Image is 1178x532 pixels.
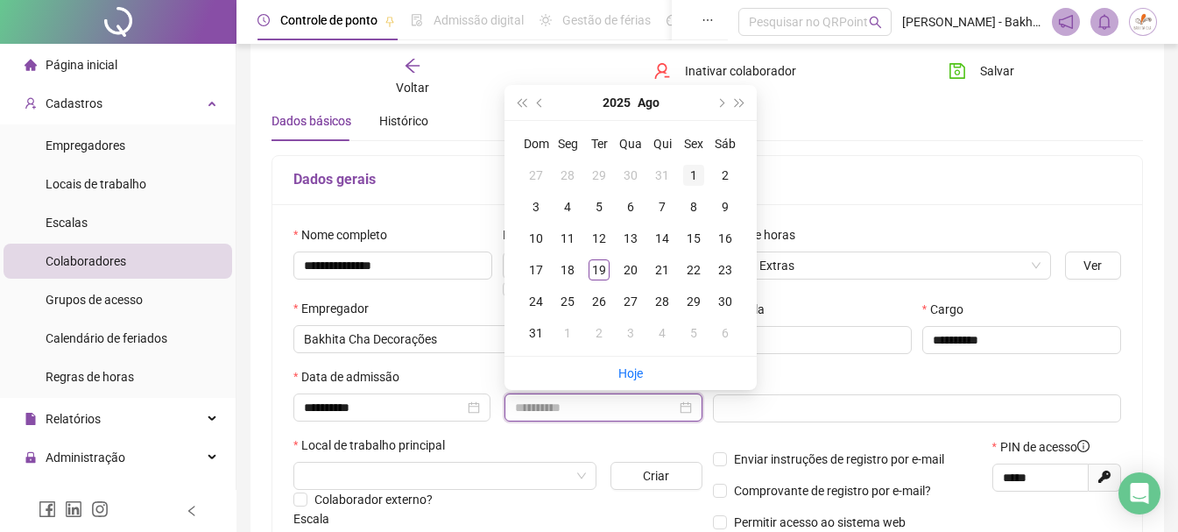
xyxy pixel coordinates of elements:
div: 2 [589,323,610,344]
span: Ver [1083,256,1102,275]
span: Calendário de feriados [46,331,167,345]
span: Admissão digital [434,13,524,27]
td: 2025-08-11 [552,223,583,254]
td: 2025-08-03 [520,191,552,223]
a: Hoje [618,366,643,380]
label: Local de trabalho principal [293,436,456,455]
span: Empregadores [46,138,125,153]
span: Controle de ponto [280,13,377,27]
div: 24 [526,291,547,312]
div: 29 [589,165,610,186]
td: 2025-08-21 [646,254,678,286]
th: Sex [678,128,709,160]
div: 1 [683,165,704,186]
span: BAKHITA CHA DECORAÇÕES LTDA [304,326,692,352]
td: 2025-08-24 [520,286,552,317]
td: 2025-08-02 [709,160,741,191]
img: 59075 [1130,9,1156,35]
span: Inativar colaborador [685,61,796,81]
span: ellipsis [702,14,714,26]
td: 2025-08-22 [678,254,709,286]
span: user-delete [653,62,671,80]
span: clock-circle [257,14,270,26]
div: 27 [620,291,641,312]
div: 28 [652,291,673,312]
span: notification [1058,14,1074,30]
div: 16 [715,228,736,249]
div: 9 [715,196,736,217]
div: Histórico [379,111,428,131]
span: Locais de trabalho [46,177,146,191]
div: 23 [715,259,736,280]
td: 2025-08-25 [552,286,583,317]
button: Ver [1065,252,1121,280]
td: 2025-08-20 [615,254,646,286]
span: Enviar instruções de registro por e-mail [734,452,944,466]
span: Gestão de férias [562,13,651,27]
span: Escalas [46,216,88,230]
td: 2025-08-31 [520,317,552,349]
td: 2025-09-05 [678,317,709,349]
span: PIN de acesso [1000,437,1090,457]
div: 11 [557,228,578,249]
div: 31 [526,323,547,344]
span: facebook [39,500,56,518]
span: Permitir acesso ao sistema web [734,515,906,529]
div: 1 [557,323,578,344]
td: 2025-08-16 [709,223,741,254]
th: Dom [520,128,552,160]
span: bell [1097,14,1112,30]
div: 29 [683,291,704,312]
span: info-circle [1077,440,1090,452]
label: Nome completo [293,225,399,245]
span: Nome social [503,225,569,245]
div: 6 [620,196,641,217]
td: 2025-07-30 [615,160,646,191]
td: 2025-08-18 [552,254,583,286]
th: Qua [615,128,646,160]
span: home [25,59,37,71]
span: [PERSON_NAME] - Bakhita Cha Decorações LTDA [902,12,1041,32]
div: Dados básicos [272,111,351,131]
label: Cargo [922,300,975,319]
td: 2025-08-23 [709,254,741,286]
span: Horas Extras [723,252,1040,279]
span: sun [540,14,552,26]
button: next-year [710,85,730,120]
span: dashboard [667,14,679,26]
button: year panel [603,85,631,120]
div: 4 [557,196,578,217]
div: 15 [683,228,704,249]
td: 2025-07-28 [552,160,583,191]
td: 2025-08-15 [678,223,709,254]
div: 19 [589,259,610,280]
span: Regras de horas [46,370,134,384]
div: 2 [715,165,736,186]
div: 27 [526,165,547,186]
td: 2025-08-10 [520,223,552,254]
td: 2025-08-27 [615,286,646,317]
span: Administração [46,450,125,465]
button: Salvar [935,57,1027,85]
label: Escala [293,509,341,528]
div: Open Intercom Messenger [1118,472,1160,514]
span: Cadastros [46,96,102,110]
div: 7 [652,196,673,217]
span: Exportações [46,489,114,503]
h5: Dados gerais [293,169,1121,190]
span: Página inicial [46,58,117,72]
td: 2025-09-06 [709,317,741,349]
td: 2025-08-13 [615,223,646,254]
div: 13 [620,228,641,249]
td: 2025-08-28 [646,286,678,317]
div: 8 [683,196,704,217]
button: month panel [638,85,660,120]
span: left [186,505,198,517]
div: 18 [557,259,578,280]
th: Sáb [709,128,741,160]
td: 2025-08-04 [552,191,583,223]
div: 21 [652,259,673,280]
div: 5 [589,196,610,217]
div: 12 [589,228,610,249]
td: 2025-09-01 [552,317,583,349]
